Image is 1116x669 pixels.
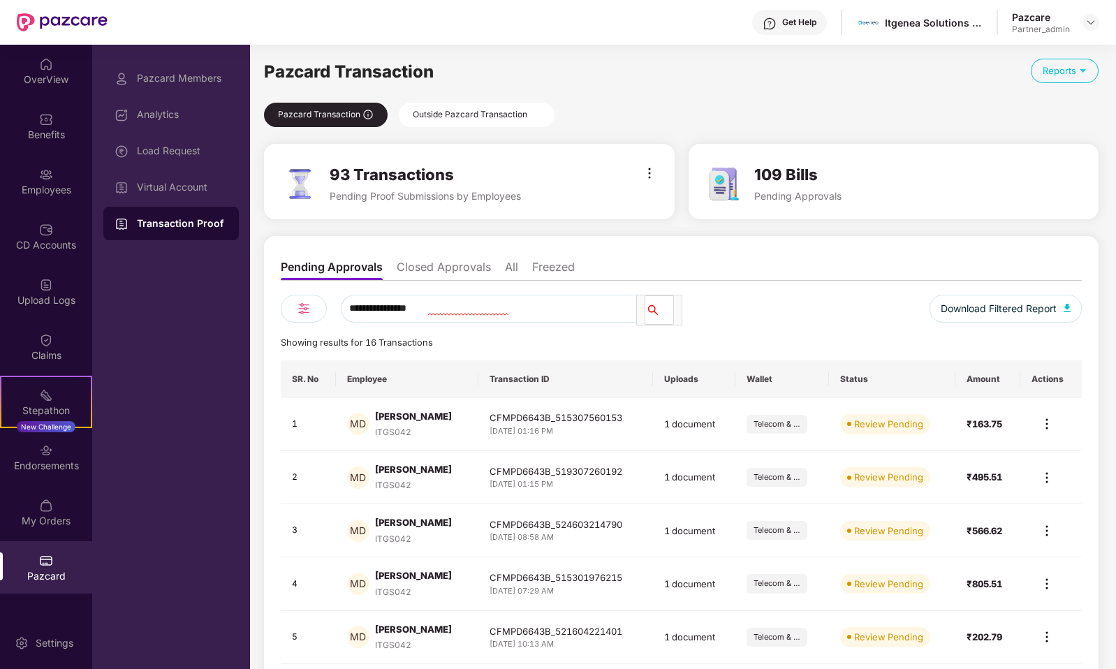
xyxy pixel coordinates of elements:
div: Settings [31,636,78,650]
img: svg+xml;base64,PHN2ZyBpZD0iTG9hZF9SZXF1ZXN0IiBkYXRhLW5hbWU9IkxvYWQgUmVxdWVzdCIgeG1sbnM9Imh0dHA6Ly... [115,145,129,159]
img: svg+xml;base64,PHN2ZyBpZD0iSG9tZSIgeG1sbnM9Imh0dHA6Ly93d3cudzMub3JnLzIwMDAvc3ZnIiB3aWR0aD0iMjAiIG... [39,57,53,71]
div: CFMPD6643B_515301976215 [490,571,642,585]
li: Closed Approvals [397,260,491,280]
img: svg+xml;base64,PHN2ZyBpZD0iRGFzaGJvYXJkIiB4bWxucz0iaHR0cDovL3d3dy53My5vcmcvMjAwMC9zdmciIHdpZHRoPS... [115,108,129,122]
span: Download Filtered Report [941,301,1057,316]
td: 2 [281,451,336,504]
div: Transaction Proof [137,216,228,230]
td: 1 [281,398,336,451]
img: 106931595_3072030449549100_5699994001076542286_n.png [858,13,879,33]
img: svg+xml;base64,PHN2ZyBpZD0iSGVscC0zMngzMiIgeG1sbnM9Imh0dHA6Ly93d3cudzMub3JnLzIwMDAvc3ZnIiB3aWR0aD... [763,17,777,31]
div: Review Pending [854,524,923,538]
span: MD [350,470,366,485]
div: Review Pending [854,577,923,591]
div: Stepathon [1,404,91,418]
button: Download Filtered Report [930,295,1082,323]
div: ITGS042 [375,533,452,546]
div: Telecom & Broadband [747,521,807,540]
img: svg+xml;base64,PHN2ZyBpZD0iTW9yZS0zMngzMiIgeG1sbnM9Imh0dHA6Ly93d3cudzMub3JnLzIwMDAvc3ZnIiB3aWR0aD... [1038,416,1055,432]
div: Telecom & Broadband [747,628,807,647]
div: 1 document [664,577,724,591]
img: 97pll7D+ni52CJdqRIwAAAABJRU5ErkJggg== [281,165,318,203]
img: svg+xml;base64,PHN2ZyB4bWxucz0iaHR0cDovL3d3dy53My5vcmcvMjAwMC9zdmciIHdpZHRoPSIyMSIgaGVpZ2h0PSIyMC... [39,388,53,402]
div: CFMPD6643B_519307260192 [490,464,642,478]
td: 3 [281,504,336,557]
div: Review Pending [854,470,923,484]
div: Review Pending [854,417,923,431]
div: ₹202.79 [967,630,1009,644]
img: New Pazcare Logo [17,13,108,31]
img: svg+xml;base64,PHN2ZyBpZD0iTW9yZS0zMngzMiIgeG1sbnM9Imh0dHA6Ly93d3cudzMub3JnLzIwMDAvc3ZnIiB3aWR0aD... [1038,628,1055,645]
span: MD [350,523,366,538]
div: [PERSON_NAME] [375,515,452,529]
div: [DATE] 08:58 AM [490,531,642,543]
img: svg+xml;base64,PHN2ZyB4bWxucz0iaHR0cDovL3d3dy53My5vcmcvMjAwMC9zdmciIHdpZHRoPSIyNCIgaGVpZ2h0PSIyNC... [295,300,312,317]
div: [PERSON_NAME] [375,462,452,476]
div: Reports [1031,59,1099,83]
span: MD [350,576,366,591]
span: Showing results for 16 Transactions [281,337,433,348]
div: Pending Approvals [754,190,842,202]
div: Telecom & Broadband [747,468,807,487]
div: Outside Pazcard Transaction [399,103,555,127]
th: Actions [1020,360,1082,398]
div: [PERSON_NAME] [375,622,452,636]
th: Employee [336,360,479,398]
th: Amount [955,360,1020,398]
img: svg+xml;base64,PHN2ZyBpZD0iSW5mbyIgeG1sbnM9Imh0dHA6Ly93d3cudzMub3JnLzIwMDAvc3ZnIiB3aWR0aD0iMTQiIG... [362,109,374,120]
div: Pazcare [1012,10,1070,24]
div: ITGS042 [375,586,452,599]
div: [DATE] 07:29 AM [490,585,642,597]
div: [DATE] 10:13 AM [490,638,642,650]
div: Pending Proof Submissions by Employees [330,190,521,202]
div: Review Pending [854,630,923,644]
th: Transaction ID [478,360,653,398]
div: [PERSON_NAME] [375,409,452,423]
img: svg+xml;base64,PHN2ZyBpZD0iTXlfT3JkZXJzIiBkYXRhLW5hbWU9Ik15IE9yZGVycyIgeG1sbnM9Imh0dHA6Ly93d3cudz... [39,499,53,513]
img: svg+xml;base64,PHN2ZyBpZD0iRHJvcGRvd24tMzJ4MzIiIHhtbG5zPSJodHRwOi8vd3d3LnczLm9yZy8yMDAwL3N2ZyIgd2... [1085,17,1096,28]
div: Get Help [782,17,816,28]
li: Pending Approvals [281,260,383,280]
th: Uploads [653,360,735,398]
div: CFMPD6643B_524603214790 [490,517,642,531]
img: svg+xml;base64,PHN2ZyBpZD0iVXBsb2FkX0xvZ3MiIGRhdGEtbmFtZT0iVXBsb2FkIExvZ3MiIHhtbG5zPSJodHRwOi8vd3... [39,278,53,292]
img: svg+xml;base64,PHN2ZyBpZD0iRW5kb3JzZW1lbnRzIiB4bWxucz0iaHR0cDovL3d3dy53My5vcmcvMjAwMC9zdmciIHdpZH... [39,443,53,457]
img: svg+xml;base64,PHN2ZyBpZD0iUHJvZmlsZSIgeG1sbnM9Imh0dHA6Ly93d3cudzMub3JnLzIwMDAvc3ZnIiB3aWR0aD0iMj... [115,72,129,86]
td: 5 [281,611,336,664]
img: svg+xml;base64,PHN2ZyBpZD0iTW9yZS0zMngzMiIgeG1sbnM9Imh0dHA6Ly93d3cudzMub3JnLzIwMDAvc3ZnIiB3aWR0aD... [1038,469,1055,486]
div: ₹566.62 [967,524,1009,538]
th: SR. No [281,360,336,398]
div: ITGS042 [375,426,452,439]
span: Pazcard Transaction [264,61,434,82]
img: svg+xml;base64,PHN2ZyB4bWxucz0iaHR0cDovL3d3dy53My5vcmcvMjAwMC9zdmciIHhtbG5zOnhsaW5rPSJodHRwOi8vd3... [1064,304,1071,312]
img: svg+xml;base64,PHN2ZyBpZD0iVmlydHVhbF9BY2NvdW50IiBkYXRhLW5hbWU9IlZpcnR1YWwgQWNjb3VudCIgeG1sbnM9Im... [115,217,129,231]
div: Telecom & Broadband [747,574,807,593]
img: svg+xml;base64,PHN2ZyB4bWxucz0iaHR0cDovL3d3dy53My5vcmcvMjAwMC9zdmciIHdpZHRoPSIxOSIgaGVpZ2h0PSIxOS... [1076,64,1089,77]
img: svg+xml;base64,PHN2ZyBpZD0iTW9yZS0zMngzMiIgeG1sbnM9Imh0dHA6Ly93d3cudzMub3JnLzIwMDAvc3ZnIiB3aWR0aD... [1038,522,1055,539]
img: svg+xml;base64,PHN2ZyBpZD0iQmVuZWZpdHMiIHhtbG5zPSJodHRwOi8vd3d3LnczLm9yZy8yMDAwL3N2ZyIgd2lkdGg9Ij... [39,112,53,126]
img: svg+xml;base64,PHN2ZyBpZD0iUGF6Y2FyZCIgeG1sbnM9Imh0dHA6Ly93d3cudzMub3JnLzIwMDAvc3ZnIiB3aWR0aD0iMj... [39,554,53,568]
div: Pazcard Transaction [264,103,388,127]
div: ₹163.75 [967,417,1009,431]
div: Virtual Account [137,182,228,193]
div: [DATE] 01:16 PM [490,425,642,437]
img: svg+xml;base64,PHN2ZyBpZD0iTW9yZS0zMngzMiIgeG1sbnM9Imh0dHA6Ly93d3cudzMub3JnLzIwMDAvc3ZnIiB3aWR0aD... [641,165,658,182]
img: FCegr84c3mAAAAAASUVORK5CYII= [705,165,743,203]
div: 93 Transactions [330,165,521,184]
img: svg+xml;base64,PHN2ZyBpZD0iTW9yZS0zMngzMiIgeG1sbnM9Imh0dHA6Ly93d3cudzMub3JnLzIwMDAvc3ZnIiB3aWR0aD... [1038,575,1055,592]
div: 1 document [664,470,724,484]
img: svg+xml;base64,PHN2ZyBpZD0iRW1wbG95ZWVzIiB4bWxucz0iaHR0cDovL3d3dy53My5vcmcvMjAwMC9zdmciIHdpZHRoPS... [39,168,53,182]
div: CFMPD6643B_515307560153 [490,411,642,425]
span: MD [350,629,366,645]
img: svg+xml;base64,PHN2ZyBpZD0iVmlydHVhbF9BY2NvdW50IiBkYXRhLW5hbWU9IlZpcnR1YWwgQWNjb3VudCIgeG1sbnM9Im... [115,181,129,195]
li: All [505,260,518,280]
th: Status [829,360,955,398]
img: svg+xml;base64,PHN2ZyBpZD0iU2V0dGluZy0yMHgyMCIgeG1sbnM9Imh0dHA6Ly93d3cudzMub3JnLzIwMDAvc3ZnIiB3aW... [15,636,29,650]
div: Itgenea Solutions Private Limited [885,16,983,29]
img: svg+xml;base64,PHN2ZyBpZD0iQ2xhaW0iIHhtbG5zPSJodHRwOi8vd3d3LnczLm9yZy8yMDAwL3N2ZyIgd2lkdGg9IjIwIi... [39,333,53,347]
div: Pazcard Members [137,73,228,84]
div: Load Request [137,145,228,156]
div: 1 document [664,417,724,431]
div: [DATE] 01:15 PM [490,478,642,490]
div: CFMPD6643B_521604221401 [490,624,642,638]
